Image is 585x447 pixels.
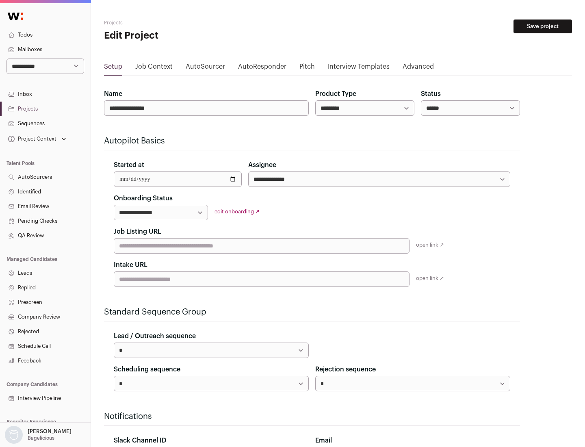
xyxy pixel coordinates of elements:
[238,62,286,75] a: AutoResponder
[114,260,147,270] label: Intake URL
[6,136,56,142] div: Project Context
[28,435,54,441] p: Bagelicious
[403,62,434,75] a: Advanced
[328,62,390,75] a: Interview Templates
[315,89,356,99] label: Product Type
[315,436,510,445] div: Email
[214,209,260,214] a: edit onboarding ↗
[513,20,572,33] button: Save project
[248,160,276,170] label: Assignee
[3,8,28,24] img: Wellfound
[104,89,122,99] label: Name
[114,160,144,170] label: Started at
[5,426,23,444] img: nopic.png
[104,20,260,26] h2: Projects
[186,62,225,75] a: AutoSourcer
[104,135,520,147] h2: Autopilot Basics
[114,331,196,341] label: Lead / Outreach sequence
[421,89,441,99] label: Status
[315,365,376,374] label: Rejection sequence
[135,62,173,75] a: Job Context
[299,62,315,75] a: Pitch
[6,133,68,145] button: Open dropdown
[104,29,260,42] h1: Edit Project
[3,426,73,444] button: Open dropdown
[104,306,520,318] h2: Standard Sequence Group
[114,227,161,237] label: Job Listing URL
[114,436,166,445] label: Slack Channel ID
[28,428,71,435] p: [PERSON_NAME]
[114,365,180,374] label: Scheduling sequence
[104,62,122,75] a: Setup
[104,411,520,422] h2: Notifications
[114,193,173,203] label: Onboarding Status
